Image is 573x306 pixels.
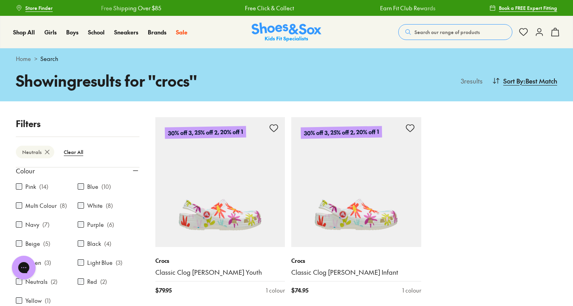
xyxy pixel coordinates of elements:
[291,257,421,265] p: Crocs
[25,182,36,191] label: Pink
[492,72,557,89] button: Sort By:Best Match
[39,182,48,191] p: ( 14 )
[291,117,421,247] a: 30% off 3, 25% off 2, 20% off 1
[176,28,187,36] a: Sale
[51,277,57,286] p: ( 2 )
[398,24,512,40] button: Search our range of products
[87,239,101,248] label: Black
[43,239,50,248] p: ( 5 )
[402,286,421,295] div: 1 colour
[107,220,114,229] p: ( 6 )
[301,126,382,139] p: 30% off 3, 25% off 2, 20% off 1
[25,4,53,11] span: Store Finder
[16,146,54,158] btn: Neutrals
[66,28,78,36] a: Boys
[87,220,104,229] label: Purple
[16,1,53,15] a: Store Finder
[25,201,57,210] label: Multi Colour
[155,117,285,247] a: 30% off 3, 25% off 2, 20% off 1
[155,286,172,295] span: $ 79.95
[87,182,98,191] label: Blue
[40,55,58,63] span: Search
[13,28,35,36] a: Shop All
[57,145,90,159] btn: Clear All
[106,201,113,210] p: ( 8 )
[16,55,557,63] div: >
[16,117,139,130] p: Filters
[252,23,321,42] img: SNS_Logo_Responsive.svg
[291,286,308,295] span: $ 74.95
[100,277,107,286] p: ( 2 )
[489,1,557,15] a: Book a FREE Expert Fitting
[45,296,51,305] p: ( 1 )
[499,4,557,11] span: Book a FREE Expert Fitting
[87,201,103,210] label: White
[244,4,294,12] a: Free Click & Collect
[60,201,67,210] p: ( 8 )
[148,28,166,36] a: Brands
[101,4,161,12] a: Free Shipping Over $85
[87,277,97,286] label: Red
[252,23,321,42] a: Shoes & Sox
[291,268,421,277] a: Classic Clog [PERSON_NAME] Infant
[523,76,557,86] span: : Best Match
[155,268,285,277] a: Classic Clog [PERSON_NAME] Youth
[25,239,40,248] label: Beige
[380,4,435,12] a: Earn Fit Club Rewards
[16,166,35,175] span: Colour
[16,55,31,63] a: Home
[116,258,122,267] p: ( 3 )
[87,258,113,267] label: Light Blue
[164,126,246,139] p: 30% off 3, 25% off 2, 20% off 1
[8,253,40,282] iframe: Gorgias live chat messenger
[458,76,483,86] p: 3 results
[25,296,42,305] label: Yellow
[104,239,111,248] p: ( 4 )
[25,220,39,229] label: Navy
[44,28,57,36] a: Girls
[155,257,285,265] p: Crocs
[88,28,105,36] a: School
[16,69,286,92] h1: Showing results for " crocs "
[44,258,51,267] p: ( 3 )
[114,28,138,36] a: Sneakers
[414,29,480,36] span: Search our range of products
[16,160,139,182] button: Colour
[101,182,111,191] p: ( 10 )
[266,286,285,295] div: 1 colour
[42,220,50,229] p: ( 7 )
[503,76,523,86] span: Sort By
